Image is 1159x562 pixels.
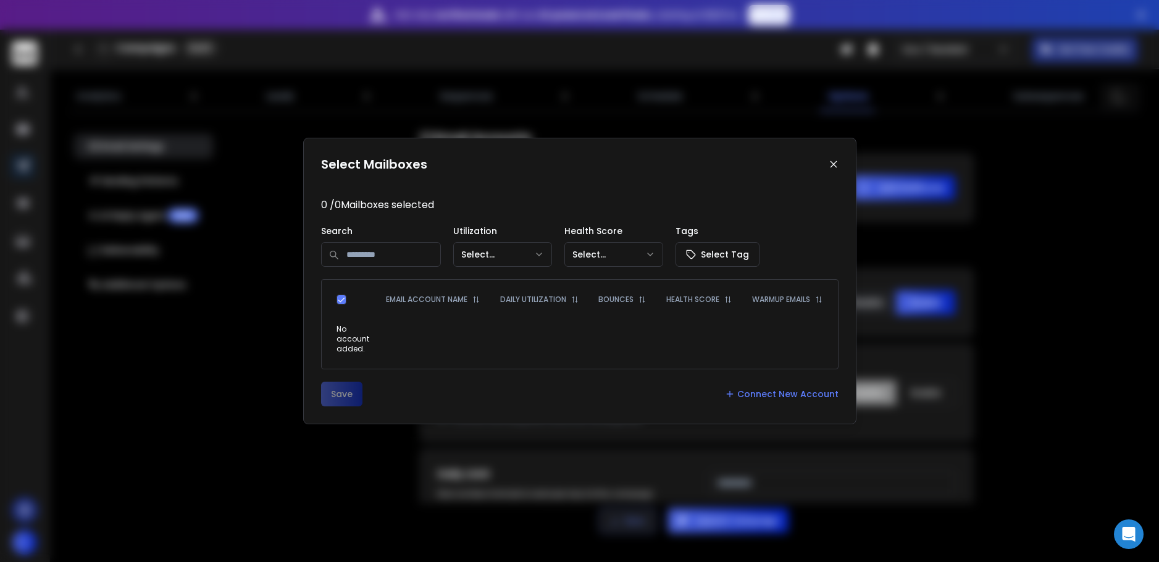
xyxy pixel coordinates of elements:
p: No account added. [337,324,376,354]
p: HEALTH SCORE [666,295,719,304]
p: BOUNCES [598,295,634,304]
a: Connect New Account [725,388,839,400]
div: EMAIL ACCOUNT NAME [386,295,480,304]
p: Utilization [453,225,552,237]
p: Tags [676,225,759,237]
div: Open Intercom Messenger [1114,519,1144,549]
button: Select... [453,242,552,267]
p: 0 / 0 Mailboxes selected [321,198,839,212]
p: Health Score [564,225,663,237]
button: Select Tag [676,242,759,267]
p: WARMUP EMAILS [752,295,810,304]
p: Search [321,225,441,237]
h1: Select Mailboxes [321,156,427,173]
p: DAILY UTILIZATION [500,295,566,304]
button: Select... [564,242,663,267]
